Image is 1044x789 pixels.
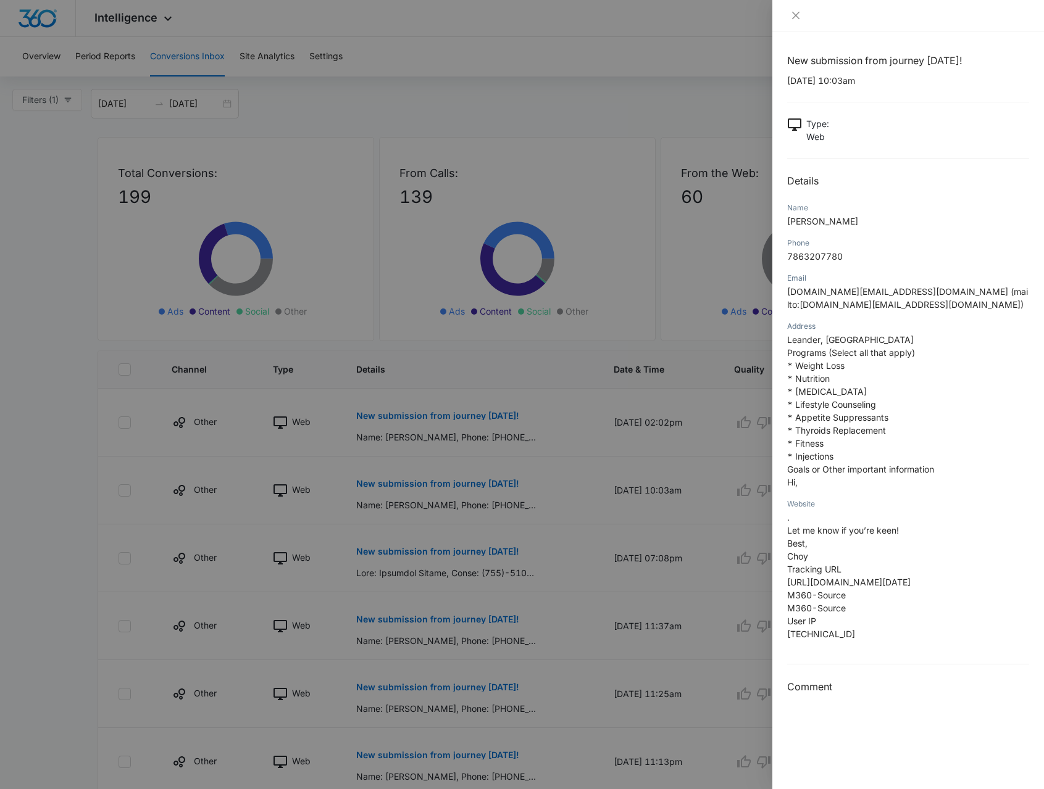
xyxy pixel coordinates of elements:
span: * Nutrition [787,373,830,384]
span: * Fitness [787,438,824,448]
span: [PERSON_NAME] [787,216,858,226]
span: * Lifestyle Counseling [787,399,876,410]
span: Programs (Select all that apply) [787,347,915,358]
span: Tracking URL [787,564,841,574]
h3: Comment [787,679,1029,694]
span: [URL][DOMAIN_NAME][DATE] [787,577,911,587]
span: * Weight Loss [787,360,845,371]
span: Choy [787,551,808,561]
span: Goals or Other important information [787,464,934,474]
span: [TECHNICAL_ID] [787,629,855,639]
button: Close [787,10,804,21]
span: Leander, [GEOGRAPHIC_DATA] [787,334,914,345]
span: * Appetite Suppressants [787,412,888,423]
span: . [787,512,790,523]
div: Email [787,273,1029,284]
span: Let me know if you’re keen! [787,525,899,535]
h2: Details [787,173,1029,188]
span: close [791,10,801,20]
span: 7863207780 [787,251,843,262]
p: Web [806,130,829,143]
span: * Injections [787,451,833,461]
div: Website [787,498,1029,510]
div: Address [787,321,1029,332]
span: [DOMAIN_NAME][EMAIL_ADDRESS][DOMAIN_NAME] (mailto:[DOMAIN_NAME][EMAIL_ADDRESS][DOMAIN_NAME]) [787,286,1028,310]
div: Name [787,202,1029,213]
span: * [MEDICAL_DATA] [787,386,867,397]
span: M360-Source [787,603,846,613]
div: Phone [787,238,1029,249]
p: [DATE] 10:03am [787,74,1029,87]
span: Best, [787,538,808,548]
span: Hi, [787,477,798,487]
span: * Thyroids Replacement [787,425,886,436]
span: M360-Source [787,590,846,600]
h1: New submission from journey [DATE]! [787,53,1029,68]
p: Type : [806,117,829,130]
span: User IP [787,616,816,626]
